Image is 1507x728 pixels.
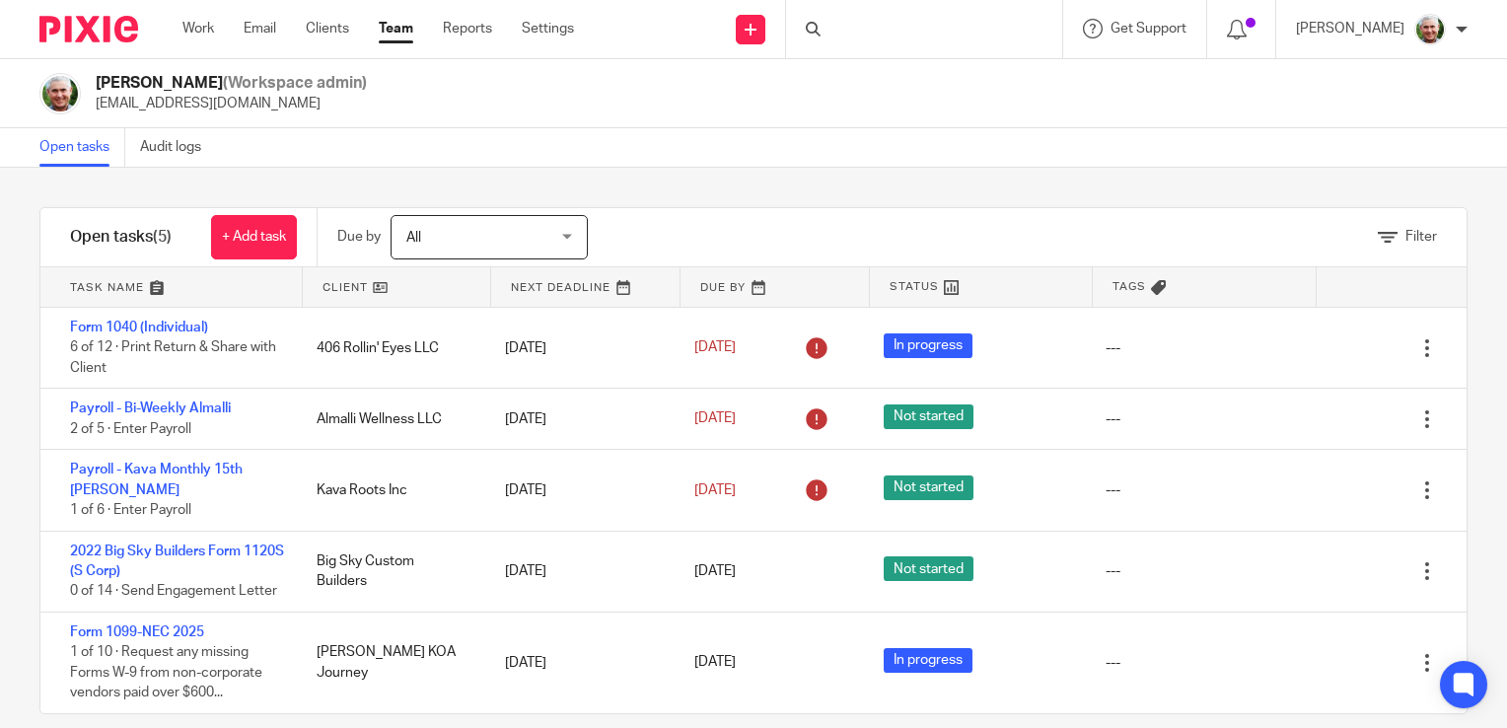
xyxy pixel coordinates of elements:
span: In progress [884,333,972,358]
span: 2 of 5 · Enter Payroll [70,422,191,436]
span: Not started [884,404,973,429]
a: + Add task [211,215,297,259]
span: Not started [884,475,973,500]
p: Due by [337,227,381,247]
span: 6 of 12 · Print Return & Share with Client [70,341,276,376]
span: [DATE] [694,656,736,670]
div: --- [1106,480,1120,500]
div: [DATE] [485,471,675,510]
a: Email [244,19,276,38]
a: Payroll - Bi-Weekly Almalli [70,401,231,415]
div: Big Sky Custom Builders [297,542,486,602]
span: All [406,231,421,245]
span: In progress [884,648,972,673]
img: kim_profile.jpg [1414,14,1446,45]
span: [DATE] [694,341,736,355]
div: --- [1106,561,1120,581]
div: [DATE] [485,400,675,439]
span: 1 of 10 · Request any missing Forms W-9 from non-corporate vendors paid over $600... [70,645,262,699]
p: [PERSON_NAME] [1296,19,1404,38]
span: Status [890,278,939,295]
img: kim_profile.jpg [39,73,81,114]
a: Payroll - Kava Monthly 15th [PERSON_NAME] [70,463,243,496]
a: Settings [522,19,574,38]
a: Work [182,19,214,38]
div: [PERSON_NAME] KOA Journey [297,632,486,692]
a: Audit logs [140,128,216,167]
div: Almalli Wellness LLC [297,400,486,439]
div: Kava Roots Inc [297,471,486,510]
span: Filter [1405,230,1437,244]
span: (Workspace admin) [223,75,367,91]
a: Reports [443,19,492,38]
h1: Open tasks [70,227,172,248]
p: [EMAIL_ADDRESS][DOMAIN_NAME] [96,94,367,113]
img: Pixie [39,16,138,42]
span: [DATE] [694,564,736,578]
div: [DATE] [485,643,675,683]
span: Tags [1112,278,1146,295]
span: [DATE] [694,483,736,497]
a: Open tasks [39,128,125,167]
div: [DATE] [485,328,675,368]
div: --- [1106,653,1120,673]
h2: [PERSON_NAME] [96,73,367,94]
span: Get Support [1111,22,1186,36]
a: 2022 Big Sky Builders Form 1120S (S Corp) [70,545,284,578]
span: 1 of 6 · Enter Payroll [70,503,191,517]
div: 406 Rollin' Eyes LLC [297,328,486,368]
div: --- [1106,409,1120,429]
a: Team [379,19,413,38]
div: --- [1106,338,1120,358]
a: Clients [306,19,349,38]
span: 0 of 14 · Send Engagement Letter [70,584,277,598]
div: [DATE] [485,551,675,591]
a: Form 1099-NEC 2025 [70,625,204,639]
a: Form 1040 (Individual) [70,321,208,334]
span: (5) [153,229,172,245]
span: Not started [884,556,973,581]
span: [DATE] [694,412,736,426]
